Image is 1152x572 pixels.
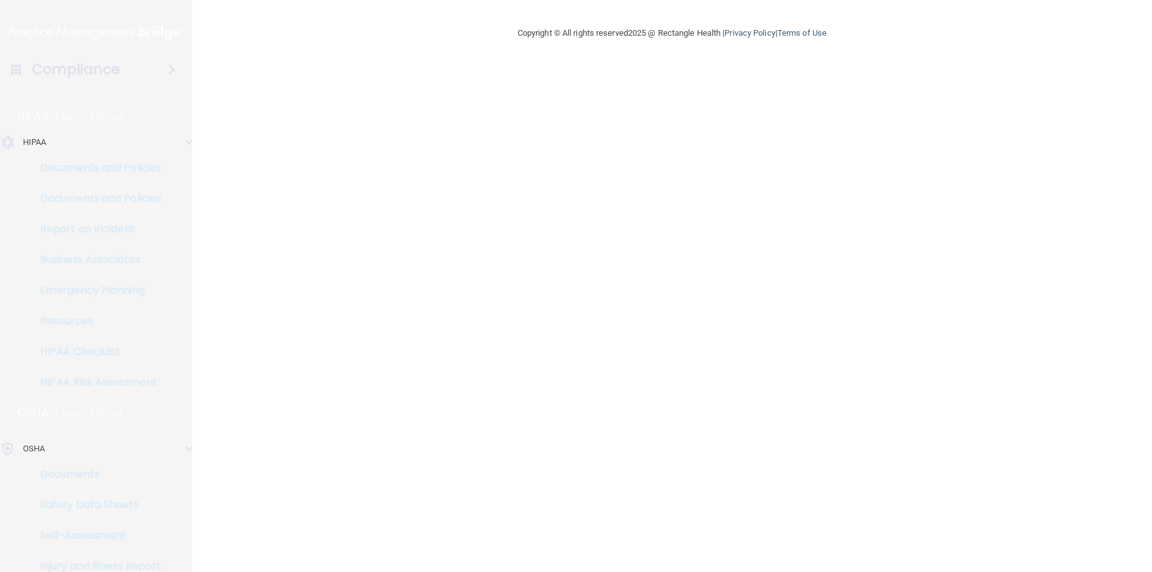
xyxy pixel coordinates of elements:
p: HIPAA [17,109,50,124]
p: HIPAA Checklist [8,345,183,358]
div: Copyright © All rights reserved 2025 @ Rectangle Health | | [439,13,905,54]
p: Documents [8,468,183,481]
p: OSHA [17,405,49,421]
a: Privacy Policy [724,28,775,38]
p: Resources [8,315,183,327]
a: Terms of Use [777,28,827,38]
p: Self-Assessment [8,529,183,542]
p: HIPAA Risk Assessment [8,376,183,389]
img: PMB logo [9,20,183,45]
p: Learn More! [56,109,124,124]
p: Report an Incident [8,223,183,236]
p: OSHA [23,441,45,456]
p: HIPAA [23,135,47,150]
h4: Compliance [32,61,121,79]
p: Emergency Planning [8,284,183,297]
p: Learn More! [56,405,123,421]
p: Business Associates [8,253,183,266]
p: Safety Data Sheets [8,499,183,511]
p: Documents and Policies [8,162,183,174]
p: Documents and Policies [8,192,183,205]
